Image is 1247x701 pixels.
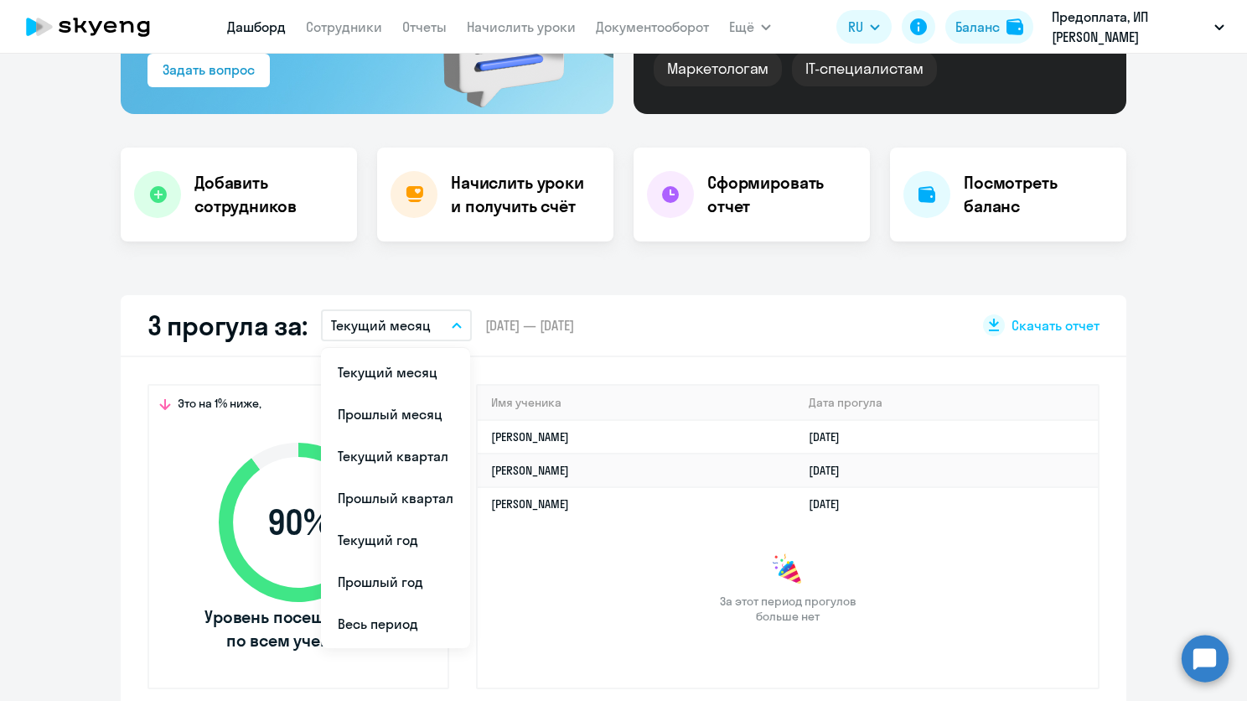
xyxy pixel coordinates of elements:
button: Задать вопрос [147,54,270,87]
div: Маркетологам [654,51,782,86]
h4: Начислить уроки и получить счёт [451,171,597,218]
a: [DATE] [809,463,853,478]
img: balance [1006,18,1023,35]
h4: Посмотреть баланс [964,171,1113,218]
a: [DATE] [809,429,853,444]
th: Дата прогула [795,386,1098,420]
button: Предоплата, ИП [PERSON_NAME] [1043,7,1233,47]
a: [PERSON_NAME] [491,496,569,511]
h2: 3 прогула за: [147,309,308,342]
button: Ещё [729,10,771,44]
div: Баланс [955,17,1000,37]
span: RU [848,17,863,37]
span: Скачать отчет [1012,316,1100,335]
p: Предоплата, ИП [PERSON_NAME] [1052,7,1208,47]
a: [DATE] [809,496,853,511]
a: [PERSON_NAME] [491,429,569,444]
a: Начислить уроки [467,18,576,35]
a: [PERSON_NAME] [491,463,569,478]
button: Текущий месяц [321,309,472,341]
span: 90 % [202,502,395,543]
button: RU [836,10,892,44]
a: Дашборд [227,18,286,35]
a: Отчеты [402,18,447,35]
span: Ещё [729,17,754,37]
h4: Сформировать отчет [707,171,856,218]
div: IT-специалистам [792,51,936,86]
div: Задать вопрос [163,60,255,80]
a: Документооборот [596,18,709,35]
span: За этот период прогулов больше нет [717,594,858,624]
a: Сотрудники [306,18,382,35]
button: Балансbalance [945,10,1033,44]
img: congrats [771,553,805,587]
th: Имя ученика [478,386,795,420]
ul: Ещё [321,348,470,648]
span: Уровень посещаемости по всем ученикам [202,605,395,652]
span: Это на 1% ниже, [178,396,261,416]
h4: Добавить сотрудников [194,171,344,218]
p: Текущий месяц [331,315,431,335]
span: [DATE] — [DATE] [485,316,574,335]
